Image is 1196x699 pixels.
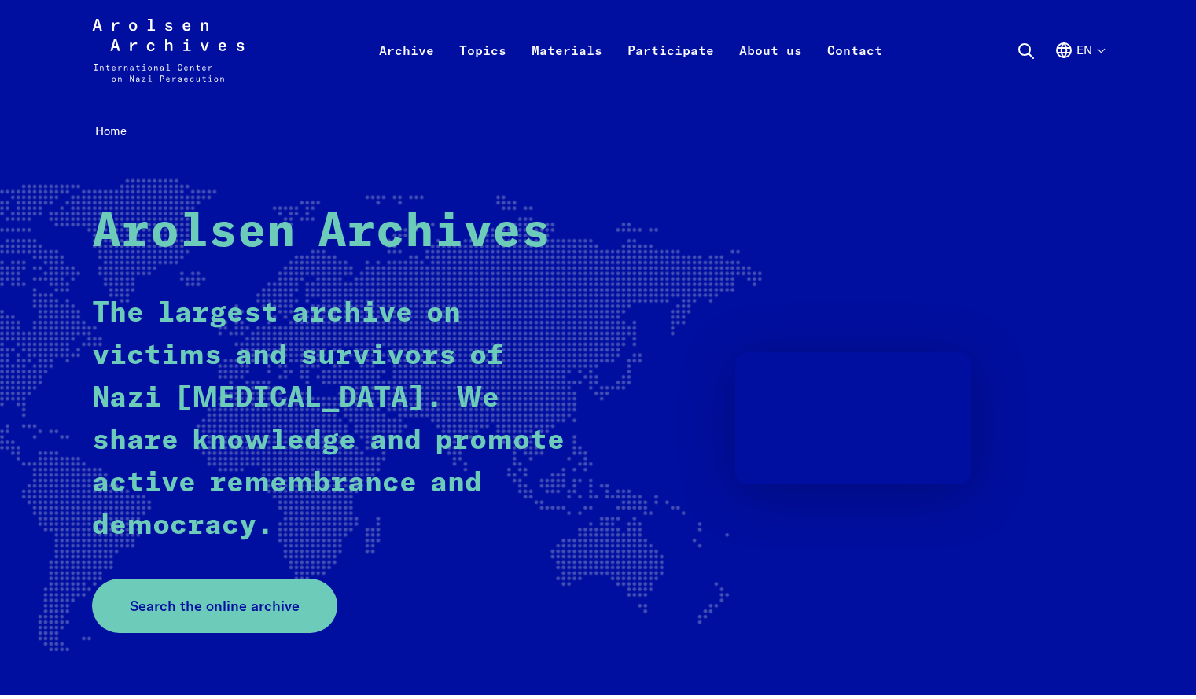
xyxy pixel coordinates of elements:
[1054,41,1104,97] button: English, language selection
[727,38,815,101] a: About us
[366,19,895,82] nav: Primary
[615,38,727,101] a: Participate
[95,123,127,138] span: Home
[92,579,337,633] a: Search the online archive
[366,38,447,101] a: Archive
[92,292,571,547] p: The largest archive on victims and survivors of Nazi [MEDICAL_DATA]. We share knowledge and promo...
[130,595,300,616] span: Search the online archive
[92,209,550,256] strong: Arolsen Archives
[92,120,1105,144] nav: Breadcrumb
[815,38,895,101] a: Contact
[447,38,519,101] a: Topics
[519,38,615,101] a: Materials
